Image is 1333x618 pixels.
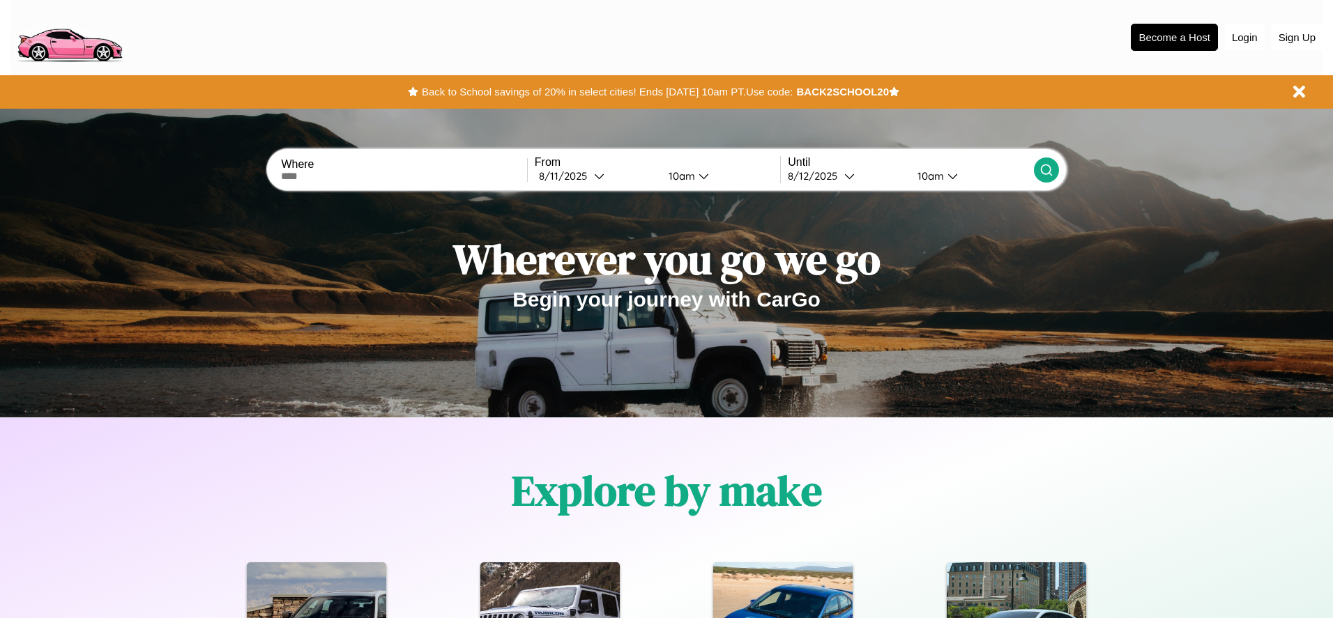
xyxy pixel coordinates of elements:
label: Where [281,158,526,171]
div: 8 / 11 / 2025 [539,169,594,183]
label: From [535,156,780,169]
button: 10am [657,169,780,183]
button: Back to School savings of 20% in select cities! Ends [DATE] 10am PT.Use code: [418,82,796,102]
button: 10am [906,169,1033,183]
button: 8/11/2025 [535,169,657,183]
div: 10am [911,169,947,183]
div: 10am [662,169,699,183]
button: Login [1225,24,1265,50]
b: BACK2SCHOOL20 [796,86,889,98]
img: logo [10,7,128,65]
h1: Explore by make [512,462,822,519]
button: Become a Host [1131,24,1218,51]
button: Sign Up [1272,24,1323,50]
div: 8 / 12 / 2025 [788,169,844,183]
label: Until [788,156,1033,169]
